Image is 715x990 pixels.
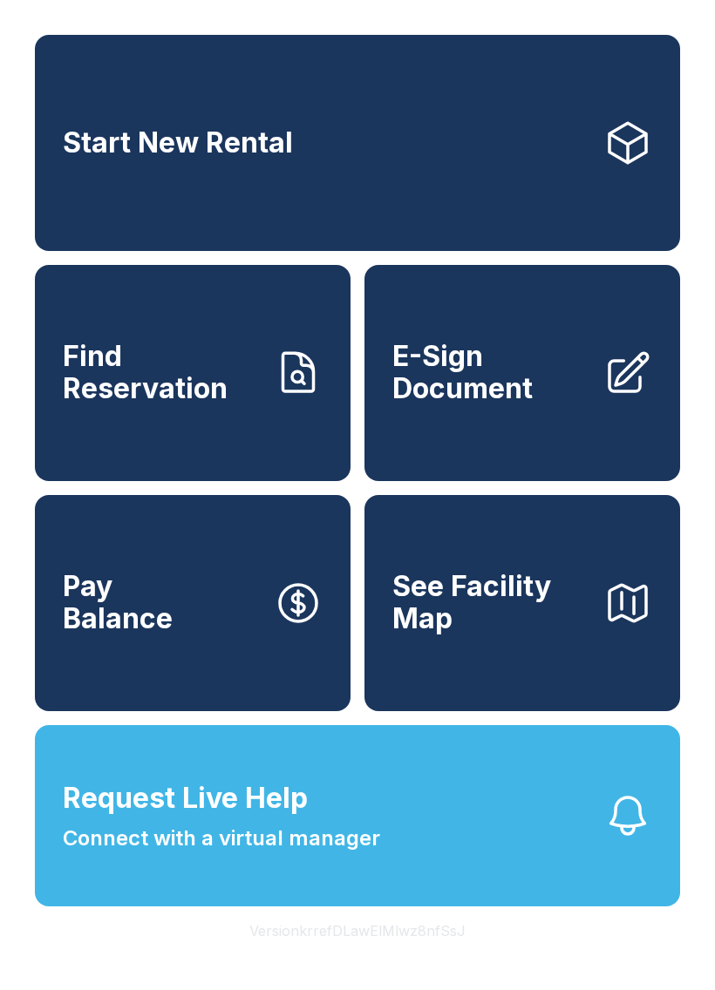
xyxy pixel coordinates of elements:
button: VersionkrrefDLawElMlwz8nfSsJ [235,906,480,955]
a: Start New Rental [35,35,680,251]
button: See Facility Map [364,495,680,711]
span: Request Live Help [63,777,308,819]
span: Connect with a virtual manager [63,823,380,854]
span: Find Reservation [63,341,260,404]
button: Request Live HelpConnect with a virtual manager [35,725,680,906]
span: See Facility Map [392,571,589,634]
a: Find Reservation [35,265,351,481]
a: E-Sign Document [364,265,680,481]
button: PayBalance [35,495,351,711]
span: Start New Rental [63,127,293,159]
span: E-Sign Document [392,341,589,404]
span: Pay Balance [63,571,173,634]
